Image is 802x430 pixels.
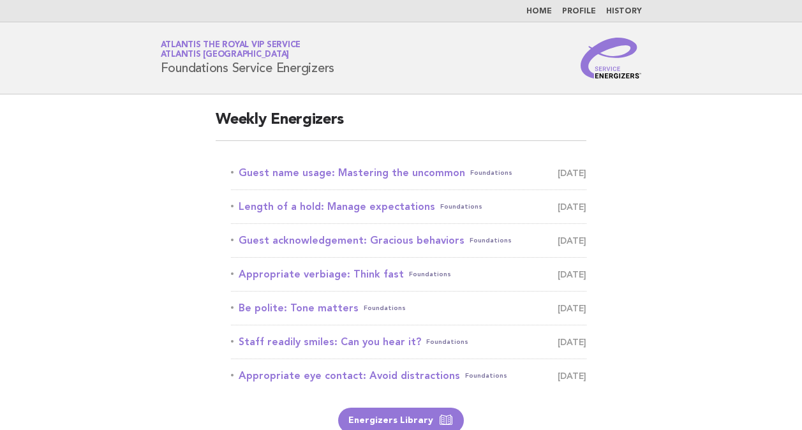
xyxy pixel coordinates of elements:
span: [DATE] [558,367,586,385]
a: Home [526,8,552,15]
span: [DATE] [558,198,586,216]
h1: Foundations Service Energizers [161,41,335,75]
span: Atlantis [GEOGRAPHIC_DATA] [161,51,290,59]
a: Guest acknowledgement: Gracious behaviorsFoundations [DATE] [231,232,586,249]
span: [DATE] [558,164,586,182]
a: Appropriate eye contact: Avoid distractionsFoundations [DATE] [231,367,586,385]
span: Foundations [470,164,512,182]
a: Profile [562,8,596,15]
span: [DATE] [558,265,586,283]
a: Guest name usage: Mastering the uncommonFoundations [DATE] [231,164,586,182]
a: Appropriate verbiage: Think fastFoundations [DATE] [231,265,586,283]
span: Foundations [465,367,507,385]
a: Staff readily smiles: Can you hear it?Foundations [DATE] [231,333,586,351]
span: Foundations [409,265,451,283]
img: Service Energizers [581,38,642,78]
span: [DATE] [558,232,586,249]
a: Length of a hold: Manage expectationsFoundations [DATE] [231,198,586,216]
span: Foundations [426,333,468,351]
a: Be polite: Tone mattersFoundations [DATE] [231,299,586,317]
span: Foundations [470,232,512,249]
a: History [606,8,642,15]
h2: Weekly Energizers [216,110,586,141]
span: Foundations [440,198,482,216]
span: [DATE] [558,299,586,317]
span: [DATE] [558,333,586,351]
span: Foundations [364,299,406,317]
a: Atlantis the Royal VIP ServiceAtlantis [GEOGRAPHIC_DATA] [161,41,301,59]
